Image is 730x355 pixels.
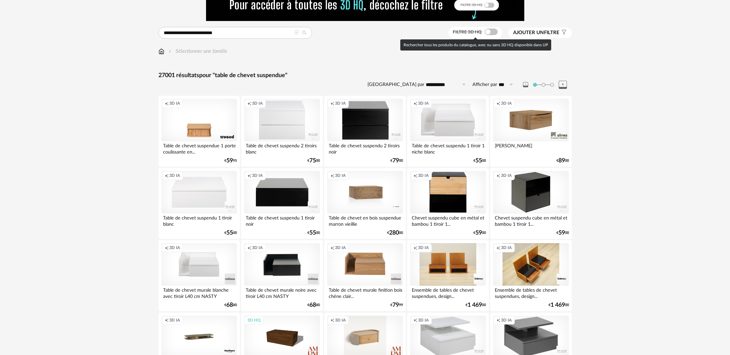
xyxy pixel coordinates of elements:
span: Creation icon [247,101,251,106]
span: Creation icon [165,245,169,250]
span: 59 [226,158,233,163]
a: Creation icon 3D IA Ensemble de tables de chevet suspendues, design... €1 46900 [407,240,489,311]
a: Creation icon 3D IA Table de chevet murale noire avec tiroir L40 cm NASTY €6880 [241,240,323,311]
span: filtre [513,30,559,36]
a: Creation icon 3D IA Table de chevet suspendu 2 tiroirs blanc €7500 [241,96,323,167]
div: 27001 résultats [158,72,572,79]
div: € 99 [390,303,403,307]
a: Creation icon 3D IA Chevet suspendu cube en métal et bambou 1 tiroir 1... €5900 [407,168,489,239]
div: € 00 [556,158,569,163]
label: [GEOGRAPHIC_DATA] par [367,82,424,88]
span: 59 [558,231,565,235]
span: 68 [226,303,233,307]
a: Creation icon 3D IA Chevet suspendu cube en métal et bambou 1 tiroir 1... €5900 [490,168,572,239]
span: 79 [392,303,399,307]
span: Creation icon [165,101,169,106]
a: Creation icon 3D IA Table de chevet murale finition bois chêne clair... €7999 [324,240,406,311]
span: 3D IA [169,101,180,106]
span: Ajouter un [513,30,544,35]
div: Table de chevet murale finition bois chêne clair... [327,286,403,299]
div: € 00 [224,231,237,235]
div: Table de chevet suspendu 1 tiroir 1 niche blanc [410,141,486,155]
span: 3D IA [252,245,263,250]
a: Creation icon 3D IA Table de chevet suspendu 1 tiroir blanc €5500 [158,168,240,239]
span: 3D IA [335,318,346,323]
div: Sélectionner une famille [167,48,227,55]
div: Chevet suspendu cube en métal et bambou 1 tiroir 1... [410,214,486,227]
div: € 00 [307,231,320,235]
span: 280 [389,231,399,235]
div: € 00 [473,231,486,235]
div: Table de chevet murale noire avec tiroir L40 cm NASTY [244,286,320,299]
span: 75 [309,158,316,163]
span: 89 [558,158,565,163]
span: Creation icon [330,101,334,106]
div: € 00 [307,158,320,163]
span: 55 [475,158,482,163]
a: Creation icon 3D IA Table de chevet suspendue 1 porte coulissante en... €5995 [158,96,240,167]
a: Creation icon 3D IA [PERSON_NAME] €8900 [490,96,572,167]
span: 3D IA [335,101,346,106]
span: Creation icon [330,173,334,178]
div: [PERSON_NAME] [493,141,569,155]
span: 3D IA [252,101,263,106]
span: 1 469 [551,303,565,307]
div: Table de chevet suspendu 1 tiroir blanc [161,214,237,227]
div: Ensemble de tables de chevet suspendues, design... [493,286,569,299]
div: Table de chevet en bois suspendue marron vieillie [327,214,403,227]
div: Rechercher tous les produits du catalogue, avec ou sans 3D HQ disponible dans UP [400,39,551,51]
a: Creation icon 3D IA Ensemble de tables de chevet suspendues, design... €1 46900 [490,240,572,311]
span: 3D IA [501,318,512,323]
div: € 00 [556,231,569,235]
div: € 80 [307,303,320,307]
a: Creation icon 3D IA Table de chevet suspendu 2 tiroirs noir €7900 [324,96,406,167]
div: € 00 [466,303,486,307]
div: Table de chevet suspendu 1 tiroir noir [244,214,320,227]
span: 3D IA [418,173,429,178]
div: Ensemble de tables de chevet suspendues, design... [410,286,486,299]
span: Creation icon [330,245,334,250]
span: Creation icon [413,318,417,323]
label: Afficher par [472,82,497,88]
span: 59 [475,231,482,235]
span: Creation icon [496,173,500,178]
span: 3D IA [169,318,180,323]
img: svg+xml;base64,PHN2ZyB3aWR0aD0iMTYiIGhlaWdodD0iMTciIHZpZXdCb3g9IjAgMCAxNiAxNyIgZmlsbD0ibm9uZSIgeG... [158,48,164,55]
span: 68 [309,303,316,307]
span: 3D IA [169,173,180,178]
div: € 00 [387,231,403,235]
div: € 00 [473,158,486,163]
img: svg+xml;base64,PHN2ZyB3aWR0aD0iMTYiIGhlaWdodD0iMTYiIHZpZXdCb3g9IjAgMCAxNiAxNiIgZmlsbD0ibm9uZSIgeG... [167,48,173,55]
span: Creation icon [496,101,500,106]
span: 3D IA [335,173,346,178]
span: 3D IA [418,318,429,323]
span: 3D IA [418,101,429,106]
span: Creation icon [496,245,500,250]
span: pour "table de chevet suspendue" [199,73,287,78]
span: 3D IA [169,245,180,250]
span: 3D IA [501,101,512,106]
span: Creation icon [247,173,251,178]
span: 3D IA [335,245,346,250]
span: Creation icon [165,318,169,323]
span: 55 [309,231,316,235]
span: Creation icon [413,245,417,250]
a: Creation icon 3D IA Table de chevet en bois suspendue marron vieillie €28000 [324,168,406,239]
span: Creation icon [413,101,417,106]
div: Table de chevet suspendu 2 tiroirs blanc [244,141,320,155]
span: Filter icon [559,30,567,36]
span: Creation icon [330,318,334,323]
div: € 00 [549,303,569,307]
span: 3D IA [252,173,263,178]
span: 3D IA [418,245,429,250]
span: 79 [392,158,399,163]
span: Filtre 3D HQ [453,30,482,34]
div: € 00 [390,158,403,163]
span: 1 469 [468,303,482,307]
a: Creation icon 3D IA Table de chevet suspendu 1 tiroir 1 niche blanc €5500 [407,96,489,167]
a: Creation icon 3D IA Table de chevet murale blanche avec tiroir L40 cm NASTY €6880 [158,240,240,311]
span: Creation icon [165,173,169,178]
span: 3D IA [501,245,512,250]
div: 3D HQ [244,316,263,324]
a: Creation icon 3D IA Table de chevet suspendu 1 tiroir noir €5500 [241,168,323,239]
